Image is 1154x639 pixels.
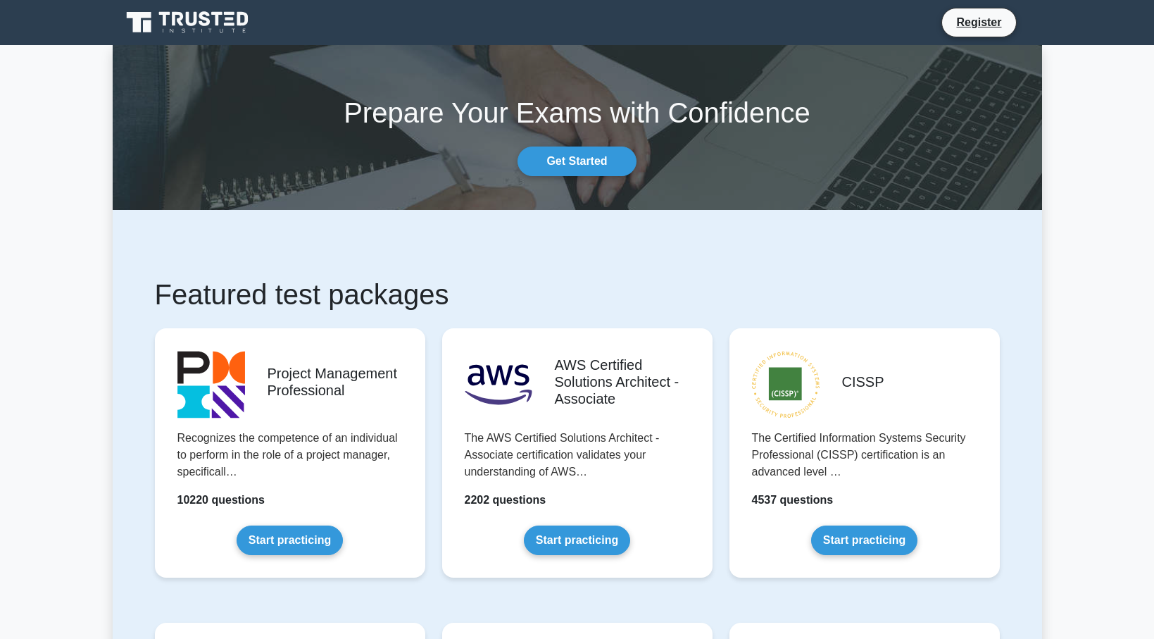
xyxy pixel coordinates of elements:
a: Start practicing [524,526,630,555]
a: Start practicing [811,526,917,555]
h1: Featured test packages [155,278,1000,311]
a: Start practicing [237,526,343,555]
a: Get Started [518,147,636,176]
h1: Prepare Your Exams with Confidence [113,96,1042,130]
a: Register [948,13,1010,31]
